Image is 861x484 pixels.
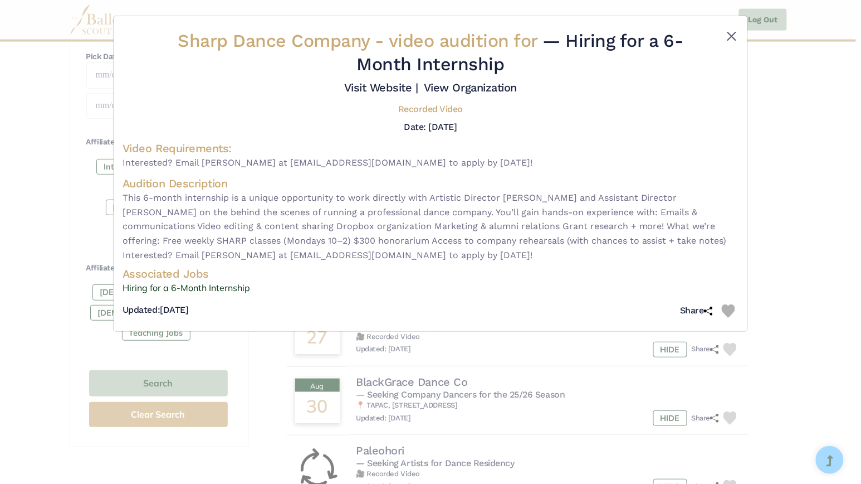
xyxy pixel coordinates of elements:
h4: Associated Jobs [123,267,738,281]
span: Video Requirements: [123,142,232,155]
a: View Organization [424,81,517,94]
span: — Hiring for a 6-Month Internship [356,30,683,75]
h4: Audition Description [123,176,738,191]
a: Hiring for a 6-Month Internship [123,281,738,296]
h5: Date: [DATE] [404,122,457,132]
h5: Share [680,305,713,317]
a: Visit Website | [344,81,418,94]
span: This 6-month internship is a unique opportunity to work directly with Artistic Director [PERSON_N... [123,191,738,262]
span: video audition for [389,30,537,51]
h5: [DATE] [123,304,188,316]
span: Interested? Email [PERSON_NAME] at [EMAIL_ADDRESS][DOMAIN_NAME] to apply by [DATE]! [123,156,738,170]
span: Sharp Dance Company - [178,30,542,51]
h5: Recorded Video [398,104,463,115]
button: Close [725,30,738,43]
span: Updated: [123,304,160,315]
